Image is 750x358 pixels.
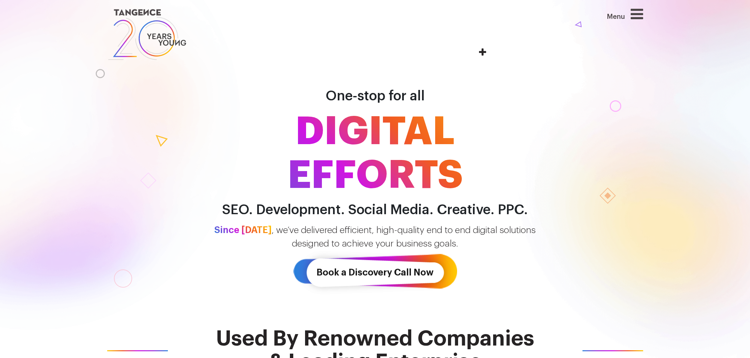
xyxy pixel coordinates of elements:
span: Since [DATE] [214,226,272,235]
img: logo SVG [107,7,187,62]
span: One-stop for all [326,89,425,103]
h2: SEO. Development. Social Media. Creative. PPC. [183,202,567,218]
span: DIGITAL EFFORTS [183,110,567,197]
a: Book a Discovery Call Now [293,251,457,294]
p: , we’ve delivered efficient, high-quality end to end digital solutions designed to achieve your b... [183,224,567,251]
